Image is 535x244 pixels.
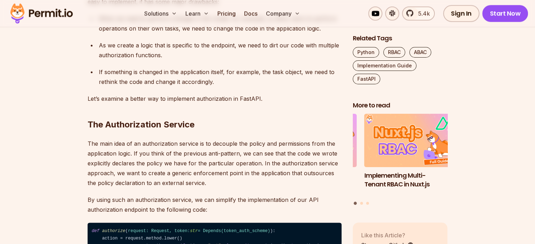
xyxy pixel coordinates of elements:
[92,228,100,233] span: def
[353,47,379,57] a: Python
[353,34,448,42] h2: Related Tags
[409,47,431,57] a: ABAC
[443,5,479,22] a: Sign In
[88,138,342,187] p: The main idea of an authorization service is to decouple the policy and permissions from the appl...
[353,114,448,206] div: Posts
[183,6,212,20] button: Learn
[482,5,528,22] a: Start Now
[88,93,342,103] p: Let’s examine a better way to implement authorization in FastAPI.
[141,6,180,20] button: Solutions
[99,40,342,60] p: As we create a logic that is specific to the endpoint, we need to dirt our code with multiple aut...
[102,228,125,233] span: authorize
[215,6,238,20] a: Pricing
[414,9,430,18] span: 5.4k
[99,67,342,86] p: If something is changed in the application itself, for example, the task object, we need to rethi...
[263,6,303,20] button: Company
[364,114,459,167] img: Implementing Multi-Tenant RBAC in Nuxt.js
[262,114,357,197] li: 3 of 3
[366,202,369,204] button: Go to slide 3
[364,171,459,189] h3: Implementing Multi-Tenant RBAC in Nuxt.js
[224,228,268,233] span: token_auth_scheme
[364,114,459,197] a: Implementing Multi-Tenant RBAC in Nuxt.jsImplementing Multi-Tenant RBAC in Nuxt.js
[364,114,459,197] li: 1 of 3
[354,202,357,205] button: Go to slide 1
[128,228,270,233] span: request: Request, token: = Depends( )
[360,202,363,204] button: Go to slide 2
[7,1,76,25] img: Permit logo
[88,194,342,214] p: By using such an authorization service, we can simplify the implementation of our API authorizati...
[353,60,416,71] a: Implementation Guide
[190,228,198,233] span: str
[353,101,448,110] h2: More to read
[353,73,380,84] a: FastAPI
[402,6,435,20] a: 5.4k
[361,231,414,239] p: Like this Article?
[262,114,357,167] img: Policy-Based Access Control (PBAC) Isn’t as Great as You Think
[383,47,405,57] a: RBAC
[262,171,357,197] h3: Policy-Based Access Control (PBAC) Isn’t as Great as You Think
[241,6,260,20] a: Docs
[88,91,342,130] h2: The Authorization Service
